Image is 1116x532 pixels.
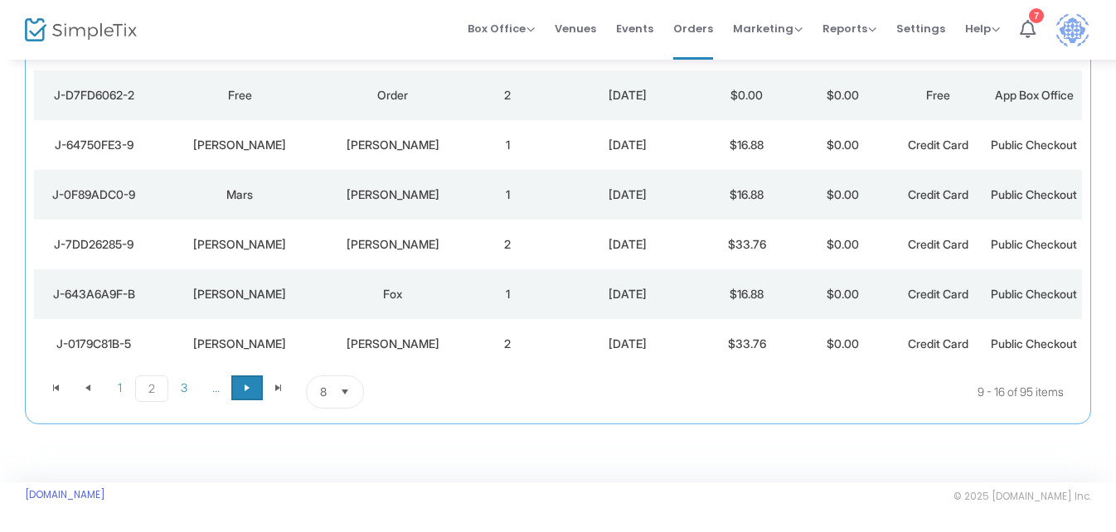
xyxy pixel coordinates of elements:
a: [DOMAIN_NAME] [25,488,105,501]
div: 4/23/2025 [560,236,695,253]
div: J-643A6A9F-B [38,286,149,302]
div: Emily [158,137,322,153]
div: Mondloch [330,236,456,253]
div: Order [330,87,456,104]
span: Public Checkout [991,336,1077,351]
span: Go to the next page [240,381,254,394]
div: Ferguson [330,186,456,203]
span: Orders [673,7,713,50]
span: Page 3 [168,375,200,400]
div: 4/23/2025 [560,87,695,104]
div: Fox [330,286,456,302]
td: 2 [460,70,556,120]
span: Public Checkout [991,138,1077,152]
div: Free [158,87,322,104]
div: 4/23/2025 [560,137,695,153]
td: $0.00 [795,170,890,220]
span: Go to the last page [263,375,294,400]
div: Kai [158,236,322,253]
div: 4/23/2025 [560,186,695,203]
div: Morgan [158,286,322,302]
div: J-64750FE3-9 [38,137,149,153]
td: $16.88 [699,170,794,220]
span: Page 2 [135,375,168,402]
div: 4/22/2025 [560,336,695,352]
span: Reports [822,21,876,36]
td: 1 [460,120,556,170]
button: Select [333,376,357,408]
div: J-0F89ADC0-9 [38,186,149,203]
td: 2 [460,319,556,369]
td: $0.00 [795,220,890,269]
td: $0.00 [795,70,890,120]
span: Go to the next page [231,375,263,400]
span: Help [965,21,1000,36]
div: J-7DD26285-9 [38,236,149,253]
div: Ray [158,336,322,352]
td: $0.00 [795,120,890,170]
span: Free [926,88,950,102]
span: Go to the last page [272,381,285,394]
div: 4/22/2025 [560,286,695,302]
td: $33.76 [699,220,794,269]
span: Events [616,7,653,50]
div: Allen [330,336,456,352]
td: $0.00 [795,269,890,319]
span: Marketing [733,21,803,36]
span: Go to the previous page [72,375,104,400]
kendo-pager-info: 9 - 16 of 95 items [529,375,1064,409]
span: © 2025 [DOMAIN_NAME] Inc. [953,490,1091,503]
div: J-D7FD6062-2 [38,87,149,104]
span: Page 1 [104,375,135,400]
span: Credit Card [908,187,968,201]
div: J-0179C81B-5 [38,336,149,352]
span: Credit Card [908,287,968,301]
span: App Box Office [995,88,1074,102]
span: 8 [320,384,327,400]
span: Go to the previous page [81,381,95,394]
span: Public Checkout [991,287,1077,301]
td: 2 [460,220,556,269]
span: Venues [555,7,596,50]
span: Public Checkout [991,187,1077,201]
td: $0.00 [795,319,890,369]
div: 7 [1029,8,1044,23]
span: Public Checkout [991,237,1077,251]
div: Mars [158,186,322,203]
span: Box Office [468,21,535,36]
td: $16.88 [699,120,794,170]
span: Go to the first page [41,375,72,400]
td: $33.76 [699,319,794,369]
span: Credit Card [908,138,968,152]
td: 1 [460,170,556,220]
td: 1 [460,269,556,319]
td: $16.88 [699,269,794,319]
span: Credit Card [908,336,968,351]
td: $0.00 [699,70,794,120]
span: Settings [896,7,945,50]
span: Page 4 [200,375,231,400]
span: Go to the first page [50,381,63,394]
span: Credit Card [908,237,968,251]
div: DiMarino [330,137,456,153]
